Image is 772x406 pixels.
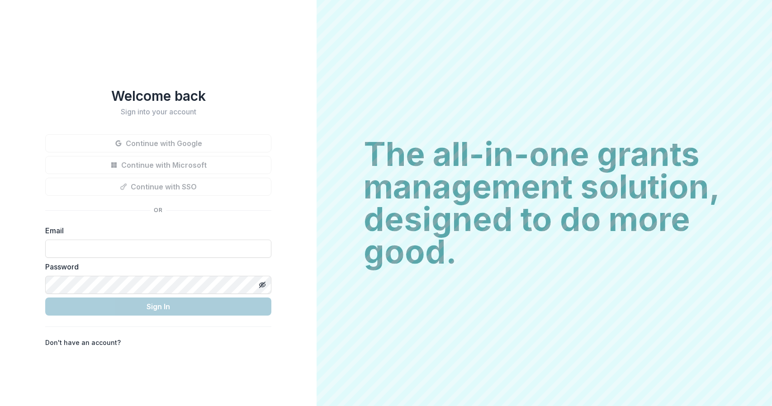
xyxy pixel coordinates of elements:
[45,178,271,196] button: Continue with SSO
[45,156,271,174] button: Continue with Microsoft
[45,338,121,347] p: Don't have an account?
[45,297,271,316] button: Sign In
[45,261,266,272] label: Password
[45,225,266,236] label: Email
[45,108,271,116] h2: Sign into your account
[45,88,271,104] h1: Welcome back
[255,278,270,292] button: Toggle password visibility
[45,134,271,152] button: Continue with Google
